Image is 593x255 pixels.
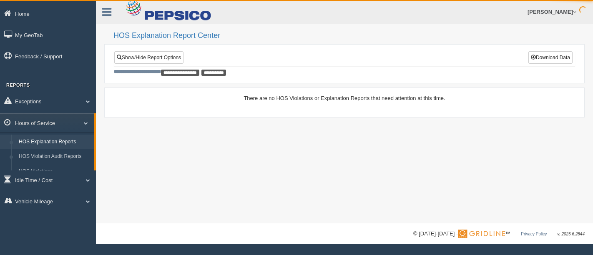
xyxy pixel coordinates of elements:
[114,94,575,102] div: There are no HOS Violations or Explanation Reports that need attention at this time.
[15,149,94,164] a: HOS Violation Audit Reports
[114,51,183,64] a: Show/Hide Report Options
[528,51,573,64] button: Download Data
[113,32,585,40] h2: HOS Explanation Report Center
[15,164,94,179] a: HOS Violations
[521,232,547,236] a: Privacy Policy
[558,232,585,236] span: v. 2025.6.2844
[413,230,585,238] div: © [DATE]-[DATE] - ™
[458,230,505,238] img: Gridline
[15,135,94,150] a: HOS Explanation Reports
